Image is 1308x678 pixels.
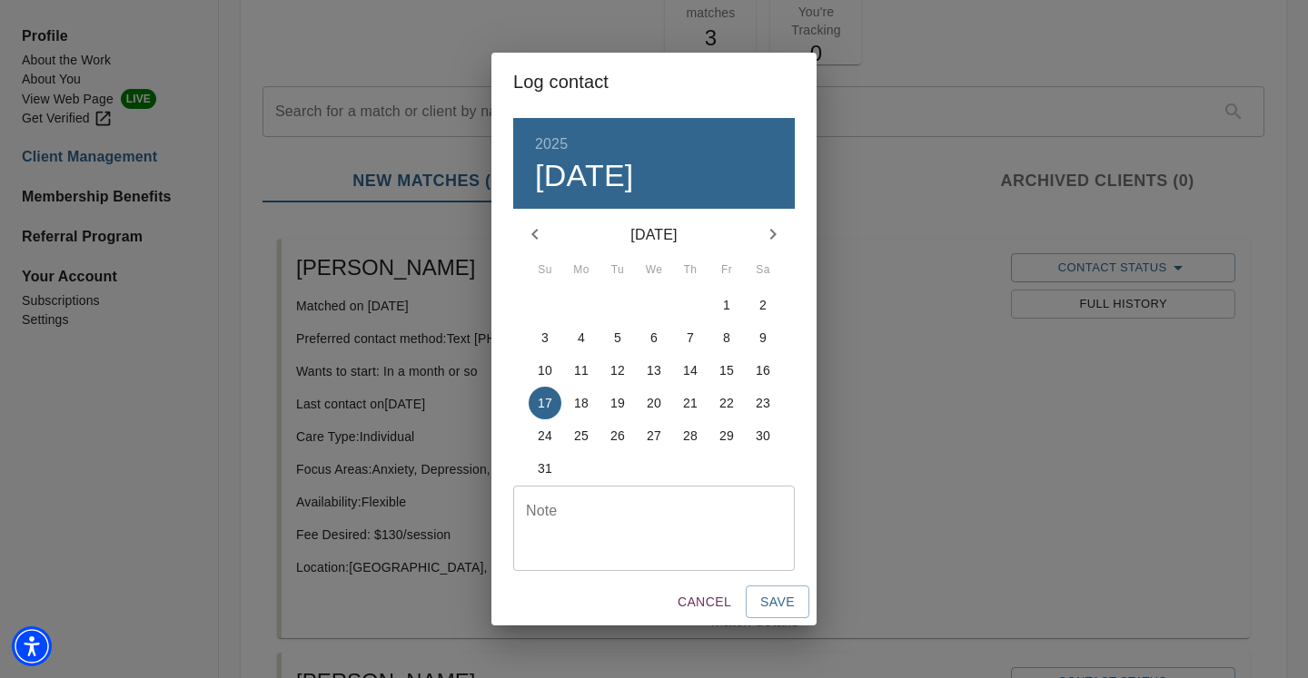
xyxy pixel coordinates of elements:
p: 19 [610,394,625,412]
p: 31 [538,459,552,477]
button: 17 [529,387,561,419]
p: 16 [756,361,770,379]
button: 2 [747,289,779,321]
button: 19 [601,387,634,419]
p: 12 [610,361,625,379]
button: 28 [674,419,707,452]
button: 31 [529,452,561,485]
button: 22 [710,387,743,419]
p: 6 [650,329,658,347]
p: 14 [683,361,698,379]
p: 26 [610,427,625,445]
button: 3 [529,321,561,354]
button: 24 [529,419,561,452]
button: 14 [674,354,707,387]
p: 21 [683,394,698,412]
button: 21 [674,387,707,419]
button: 7 [674,321,707,354]
p: 9 [759,329,767,347]
p: 2 [759,296,767,314]
div: Accessibility Menu [12,626,52,666]
button: Save [746,585,809,619]
p: 23 [756,394,770,412]
button: 9 [747,321,779,354]
span: Cancel [678,591,731,614]
p: 7 [687,329,694,347]
button: 27 [638,419,670,452]
button: 11 [565,354,598,387]
p: 22 [719,394,734,412]
button: 29 [710,419,743,452]
p: 4 [578,329,585,347]
span: Save [760,591,795,614]
span: Su [529,261,561,280]
span: We [638,261,670,280]
button: 16 [747,354,779,387]
button: 25 [565,419,598,452]
button: 23 [747,387,779,419]
p: 3 [541,329,549,347]
button: 8 [710,321,743,354]
p: 28 [683,427,698,445]
button: 26 [601,419,634,452]
button: 10 [529,354,561,387]
button: 6 [638,321,670,354]
button: 30 [747,419,779,452]
button: [DATE] [535,157,634,195]
p: [DATE] [557,224,751,246]
p: 30 [756,427,770,445]
button: 4 [565,321,598,354]
p: 1 [723,296,730,314]
button: 1 [710,289,743,321]
button: 15 [710,354,743,387]
p: 29 [719,427,734,445]
span: Th [674,261,707,280]
button: 18 [565,387,598,419]
h2: Log contact [513,67,795,96]
p: 10 [538,361,552,379]
p: 13 [647,361,661,379]
span: Sa [747,261,779,280]
p: 25 [574,427,589,445]
p: 8 [723,329,730,347]
p: 17 [538,394,552,412]
button: 2025 [535,132,568,157]
p: 18 [574,394,589,412]
span: Tu [601,261,634,280]
button: 12 [601,354,634,387]
p: 20 [647,394,661,412]
button: Cancel [670,585,738,619]
span: Mo [565,261,598,280]
p: 27 [647,427,661,445]
p: 11 [574,361,589,379]
span: Fr [710,261,743,280]
p: 24 [538,427,552,445]
button: 13 [638,354,670,387]
button: 20 [638,387,670,419]
button: 5 [601,321,634,354]
p: 5 [614,329,621,347]
p: 15 [719,361,734,379]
